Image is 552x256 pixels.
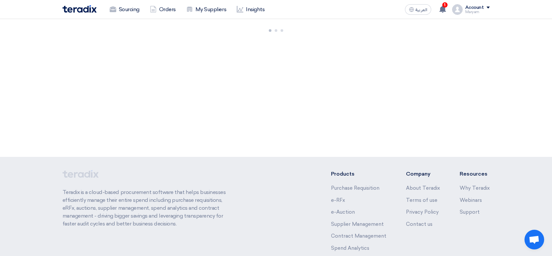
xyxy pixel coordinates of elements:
button: العربية [405,4,431,15]
a: Orders [145,2,181,17]
a: Contract Management [331,233,386,239]
div: Account [465,5,484,11]
a: Sourcing [104,2,145,17]
a: Purchase Requisition [331,185,379,191]
img: Teradix logo [63,5,97,13]
a: Insights [231,2,270,17]
a: About Teradix [406,185,440,191]
p: Teradix is a cloud-based procurement software that helps businesses efficiently manage their enti... [63,188,233,228]
a: Supplier Management [331,221,384,227]
a: Support [460,209,480,215]
a: Spend Analytics [331,245,369,251]
a: Contact us [406,221,432,227]
a: Why Teradix [460,185,490,191]
li: Products [331,170,386,178]
div: Open chat [524,230,544,249]
li: Resources [460,170,490,178]
a: Privacy Policy [406,209,439,215]
span: 1 [442,2,448,8]
a: My Suppliers [181,2,231,17]
span: العربية [415,8,427,12]
img: profile_test.png [452,4,463,15]
li: Company [406,170,440,178]
a: e-RFx [331,197,345,203]
a: Webinars [460,197,482,203]
div: Maryam [465,10,490,14]
a: e-Auction [331,209,355,215]
a: Terms of use [406,197,437,203]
